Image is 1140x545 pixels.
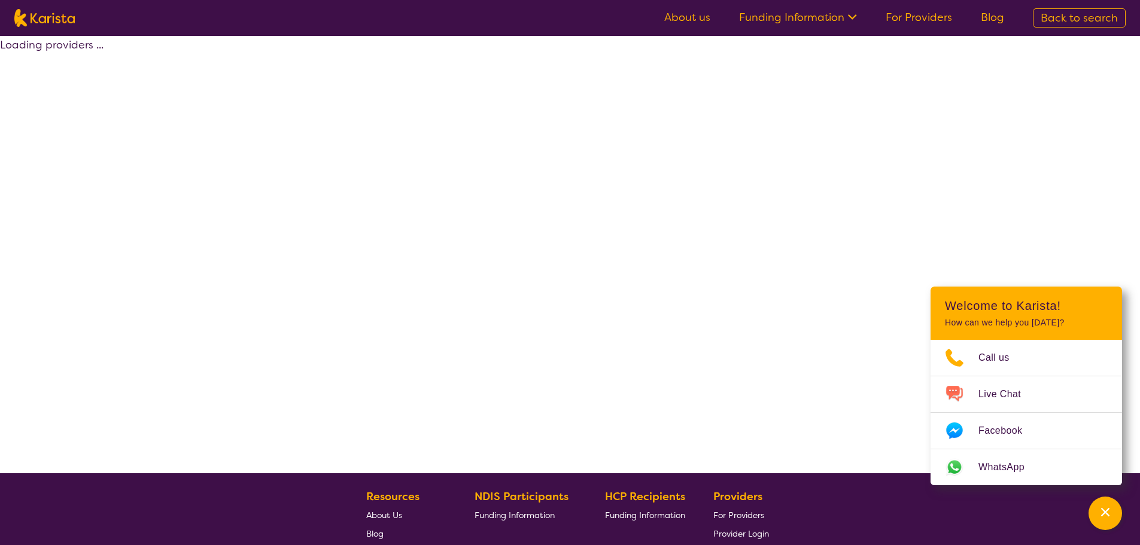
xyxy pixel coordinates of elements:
[739,10,857,25] a: Funding Information
[475,506,577,524] a: Funding Information
[713,510,764,520] span: For Providers
[475,489,569,504] b: NDIS Participants
[605,489,685,504] b: HCP Recipients
[713,489,762,504] b: Providers
[978,349,1024,367] span: Call us
[366,489,419,504] b: Resources
[14,9,75,27] img: Karista logo
[978,385,1035,403] span: Live Chat
[931,287,1122,485] div: Channel Menu
[1033,8,1126,28] a: Back to search
[605,506,685,524] a: Funding Information
[366,510,402,520] span: About Us
[713,524,769,543] a: Provider Login
[605,510,685,520] span: Funding Information
[931,340,1122,485] ul: Choose channel
[886,10,952,25] a: For Providers
[1041,11,1118,25] span: Back to search
[931,449,1122,485] a: Web link opens in a new tab.
[945,318,1108,328] p: How can we help you [DATE]?
[664,10,710,25] a: About us
[366,506,446,524] a: About Us
[713,506,769,524] a: For Providers
[981,10,1004,25] a: Blog
[978,458,1039,476] span: WhatsApp
[366,528,384,539] span: Blog
[978,422,1036,440] span: Facebook
[1089,497,1122,530] button: Channel Menu
[475,510,555,520] span: Funding Information
[945,299,1108,313] h2: Welcome to Karista!
[366,524,446,543] a: Blog
[713,528,769,539] span: Provider Login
